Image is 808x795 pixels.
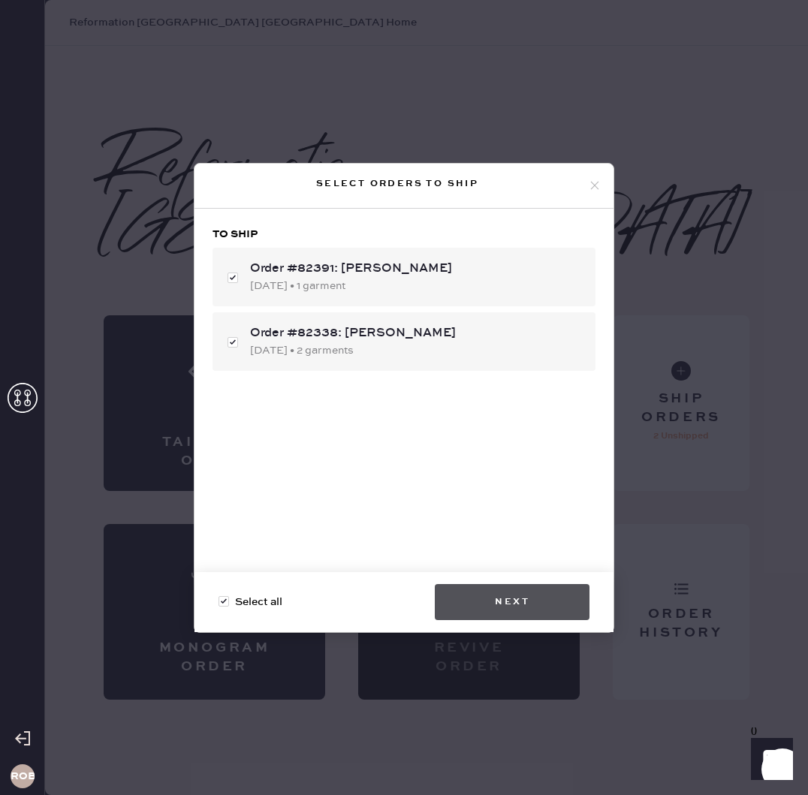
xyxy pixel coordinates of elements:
h3: To ship [213,227,595,242]
span: Select all [235,594,282,610]
h3: ROBCA [11,771,35,781]
div: [DATE] • 2 garments [250,342,583,359]
iframe: Front Chat [737,727,801,792]
button: Next [435,584,589,620]
div: [DATE] • 1 garment [250,278,583,294]
div: Select orders to ship [207,175,588,193]
div: Order #82338: [PERSON_NAME] [250,324,583,342]
div: Order #82391: [PERSON_NAME] [250,260,583,278]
